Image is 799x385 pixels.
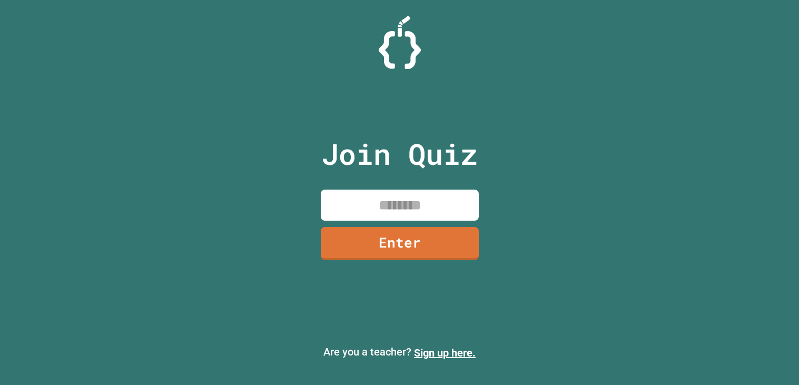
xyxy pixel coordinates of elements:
[321,227,479,260] a: Enter
[414,347,476,359] a: Sign up here.
[755,343,788,374] iframe: chat widget
[8,344,791,361] p: Are you a teacher?
[321,132,478,176] p: Join Quiz
[712,297,788,342] iframe: chat widget
[379,16,421,69] img: Logo.svg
